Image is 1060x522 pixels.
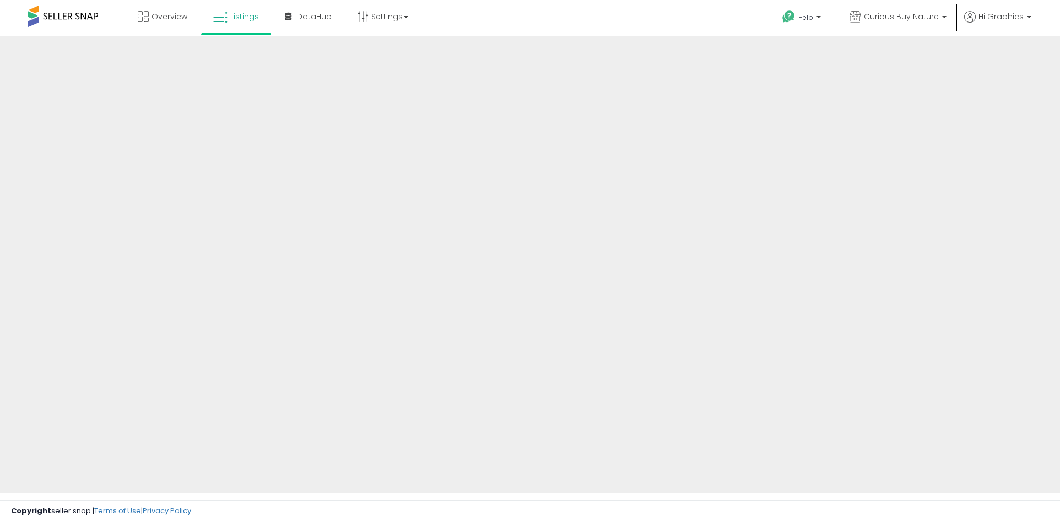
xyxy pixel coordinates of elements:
[782,10,796,24] i: Get Help
[864,11,939,22] span: Curious Buy Nature
[798,13,813,22] span: Help
[152,11,187,22] span: Overview
[964,11,1031,36] a: Hi Graphics
[297,11,332,22] span: DataHub
[230,11,259,22] span: Listings
[978,11,1024,22] span: Hi Graphics
[774,2,832,36] a: Help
